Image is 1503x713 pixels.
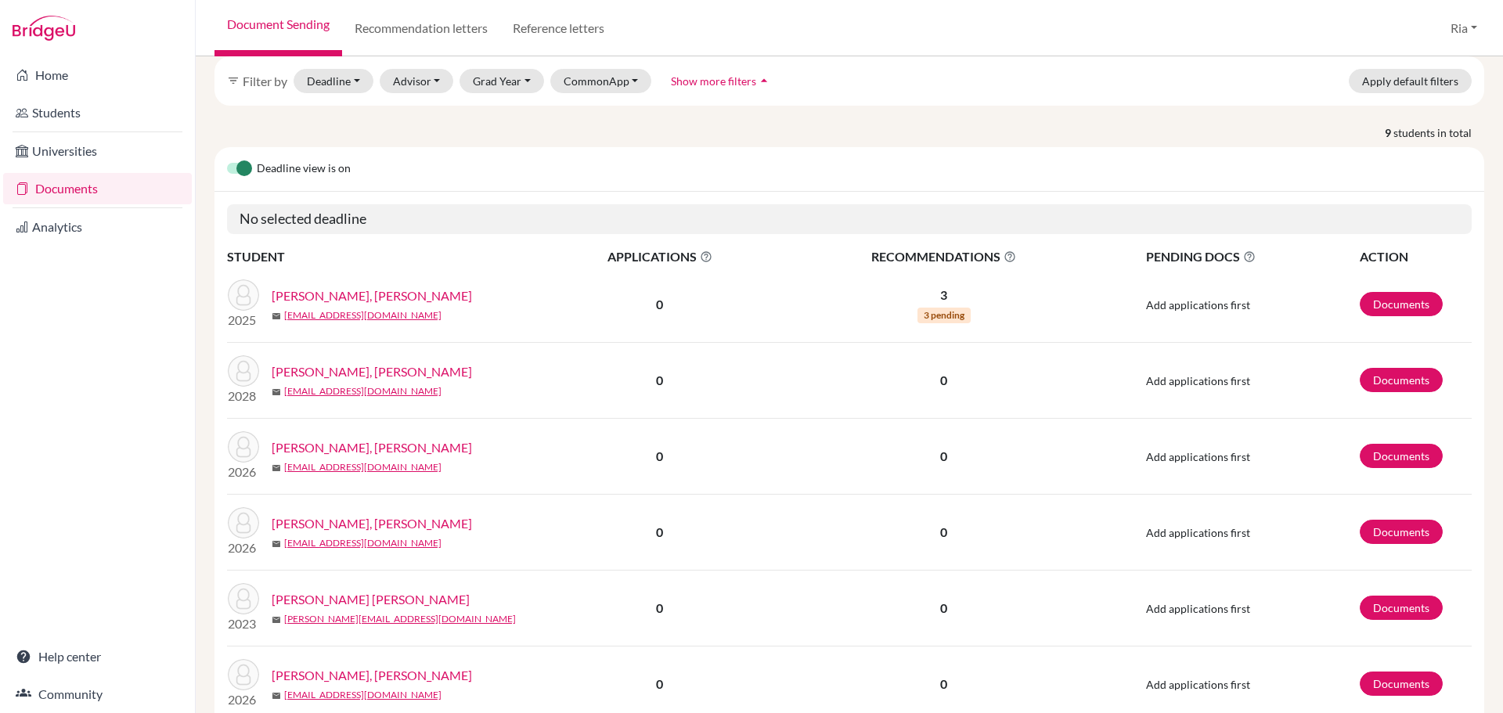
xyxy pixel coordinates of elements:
[3,679,192,710] a: Community
[1360,292,1443,316] a: Documents
[228,387,259,405] p: 2028
[1359,247,1472,267] th: ACTION
[228,659,259,690] img: Immanuel Jacob, Gabriel
[228,507,259,538] img: Gabrielly Thie, Ferlyne
[284,308,442,322] a: [EMAIL_ADDRESS][DOMAIN_NAME]
[380,69,454,93] button: Advisor
[656,448,663,463] b: 0
[284,688,442,702] a: [EMAIL_ADDRESS][DOMAIN_NAME]
[1360,672,1443,696] a: Documents
[284,384,442,398] a: [EMAIL_ADDRESS][DOMAIN_NAME]
[272,539,281,549] span: mail
[272,514,472,533] a: [PERSON_NAME], [PERSON_NAME]
[228,690,259,709] p: 2026
[1146,526,1250,539] span: Add applications first
[13,16,75,41] img: Bridge-U
[541,247,779,266] span: APPLICATIONS
[228,431,259,463] img: Elliott Angkriwan, Gabriel
[658,69,785,93] button: Show more filtersarrow_drop_up
[228,538,259,557] p: 2026
[780,523,1108,542] p: 0
[294,69,373,93] button: Deadline
[1146,678,1250,691] span: Add applications first
[656,524,663,539] b: 0
[1349,69,1472,93] button: Apply default filters
[272,362,472,381] a: [PERSON_NAME], [PERSON_NAME]
[227,247,540,267] th: STUDENT
[780,599,1108,618] p: 0
[550,69,652,93] button: CommonApp
[1360,368,1443,392] a: Documents
[272,286,472,305] a: [PERSON_NAME], [PERSON_NAME]
[780,247,1108,266] span: RECOMMENDATIONS
[228,463,259,481] p: 2026
[228,583,259,614] img: Galuh Susanto Putra, Gabriel
[1360,444,1443,468] a: Documents
[272,615,281,625] span: mail
[272,311,281,321] span: mail
[460,69,544,93] button: Grad Year
[284,612,516,626] a: [PERSON_NAME][EMAIL_ADDRESS][DOMAIN_NAME]
[272,666,472,685] a: [PERSON_NAME], [PERSON_NAME]
[1146,298,1250,311] span: Add applications first
[1146,450,1250,463] span: Add applications first
[243,74,287,88] span: Filter by
[227,204,1472,234] h5: No selected deadline
[671,74,756,88] span: Show more filters
[656,297,663,311] b: 0
[228,355,259,387] img: Ashley Kim, Gabriella
[656,600,663,615] b: 0
[1444,13,1484,43] button: Ria
[656,373,663,387] b: 0
[228,279,259,311] img: Aracelli Radjimin, Gabrielle
[780,675,1108,693] p: 0
[228,311,259,329] p: 2025
[656,676,663,691] b: 0
[3,59,192,91] a: Home
[284,536,442,550] a: [EMAIL_ADDRESS][DOMAIN_NAME]
[780,371,1108,390] p: 0
[272,438,472,457] a: [PERSON_NAME], [PERSON_NAME]
[284,460,442,474] a: [EMAIL_ADDRESS][DOMAIN_NAME]
[3,97,192,128] a: Students
[1146,602,1250,615] span: Add applications first
[3,641,192,672] a: Help center
[272,691,281,700] span: mail
[272,463,281,473] span: mail
[3,173,192,204] a: Documents
[780,286,1108,304] p: 3
[272,590,470,609] a: [PERSON_NAME] [PERSON_NAME]
[1146,374,1250,387] span: Add applications first
[228,614,259,633] p: 2023
[917,308,971,323] span: 3 pending
[3,135,192,167] a: Universities
[1146,247,1358,266] span: PENDING DOCS
[1360,520,1443,544] a: Documents
[780,447,1108,466] p: 0
[272,387,281,397] span: mail
[3,211,192,243] a: Analytics
[227,74,240,87] i: filter_list
[756,73,772,88] i: arrow_drop_up
[1360,596,1443,620] a: Documents
[257,160,351,178] span: Deadline view is on
[1385,124,1393,141] strong: 9
[1393,124,1484,141] span: students in total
